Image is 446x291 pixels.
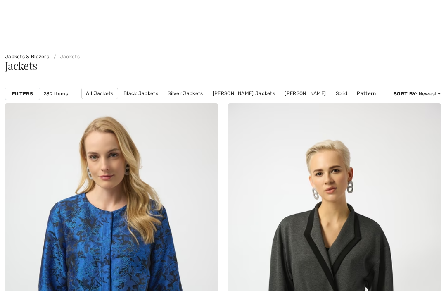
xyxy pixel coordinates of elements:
a: [PERSON_NAME] Jackets [209,88,279,99]
span: 282 items [43,90,68,98]
a: [PERSON_NAME] [280,88,330,99]
strong: Filters [12,90,33,98]
a: Solid [332,88,352,99]
span: Jackets [5,58,37,73]
a: Black Jackets [119,88,162,99]
a: All Jackets [81,88,118,99]
a: Pattern [353,88,380,99]
strong: Sort By [394,91,416,97]
a: Silver Jackets [164,88,207,99]
a: Jackets & Blazers [5,54,49,60]
a: Jackets [50,54,79,60]
div: : Newest [394,90,441,98]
